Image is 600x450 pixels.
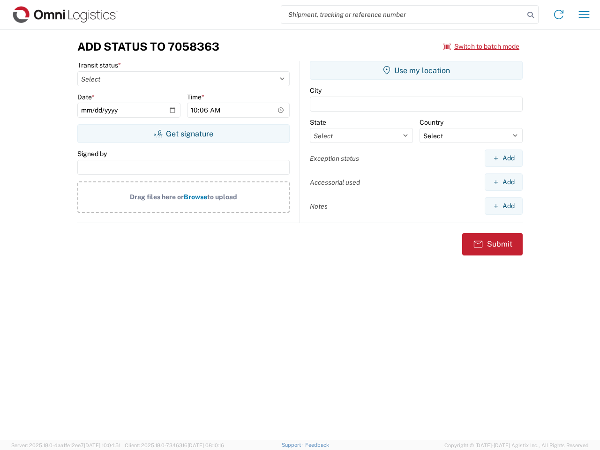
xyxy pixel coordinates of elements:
[207,193,237,201] span: to upload
[282,442,305,448] a: Support
[485,197,523,215] button: Add
[77,124,290,143] button: Get signature
[462,233,523,255] button: Submit
[187,442,224,448] span: [DATE] 08:10:16
[77,40,219,53] h3: Add Status to 7058363
[443,39,519,54] button: Switch to batch mode
[77,93,95,101] label: Date
[184,193,207,201] span: Browse
[310,86,322,95] label: City
[77,150,107,158] label: Signed by
[77,61,121,69] label: Transit status
[125,442,224,448] span: Client: 2025.18.0-7346316
[485,150,523,167] button: Add
[305,442,329,448] a: Feedback
[420,118,443,127] label: Country
[84,442,120,448] span: [DATE] 10:04:51
[11,442,120,448] span: Server: 2025.18.0-daa1fe12ee7
[310,154,359,163] label: Exception status
[310,118,326,127] label: State
[281,6,524,23] input: Shipment, tracking or reference number
[310,61,523,80] button: Use my location
[310,202,328,210] label: Notes
[485,173,523,191] button: Add
[187,93,204,101] label: Time
[130,193,184,201] span: Drag files here or
[310,178,360,187] label: Accessorial used
[444,441,589,450] span: Copyright © [DATE]-[DATE] Agistix Inc., All Rights Reserved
